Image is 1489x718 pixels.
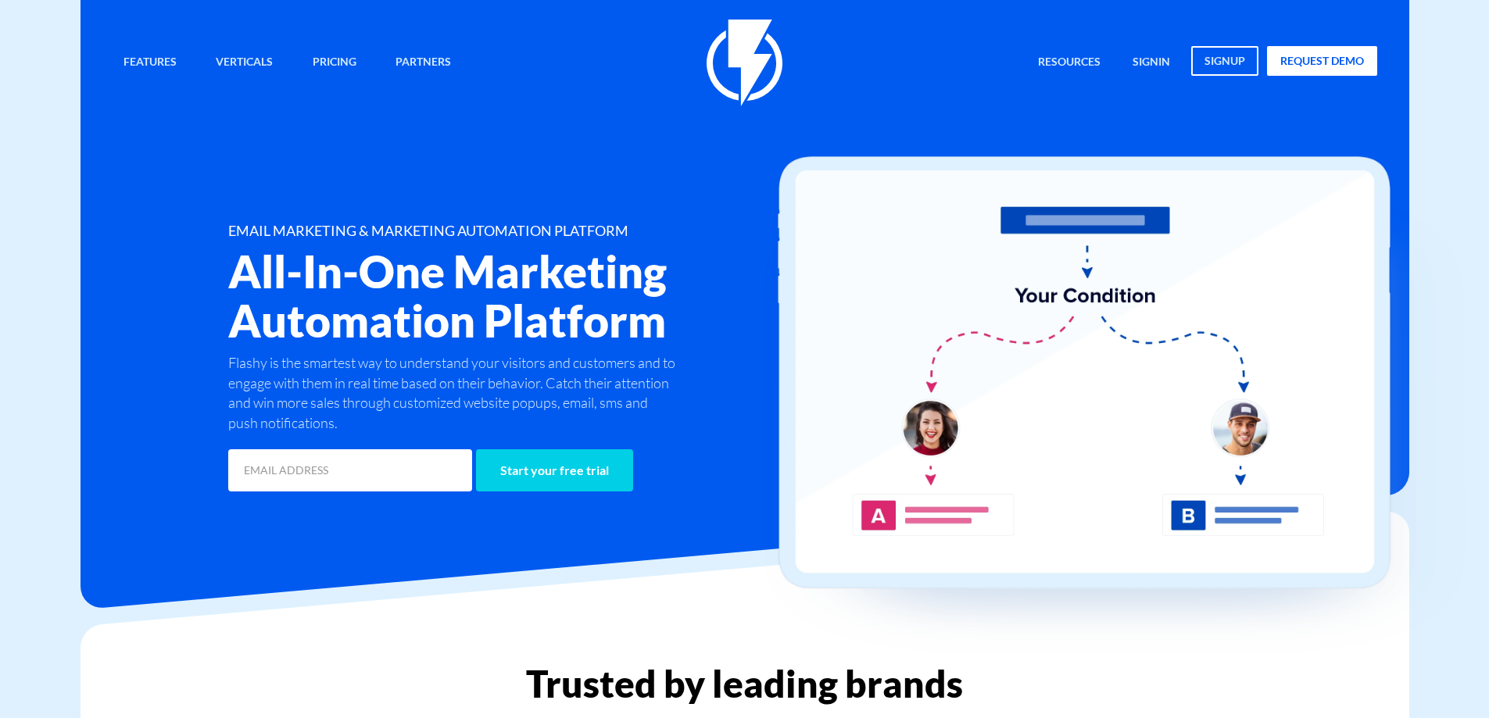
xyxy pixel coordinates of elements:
a: Verticals [204,46,285,80]
input: Start your free trial [476,449,633,491]
h2: All-In-One Marketing Automation Platform [228,247,838,345]
a: Resources [1026,46,1112,80]
a: request demo [1267,46,1377,76]
a: Partners [384,46,463,80]
input: EMAIL ADDRESS [228,449,472,491]
h1: EMAIL MARKETING & MARKETING AUTOMATION PLATFORM [228,223,838,239]
a: signup [1191,46,1258,76]
a: Features [112,46,188,80]
a: Pricing [301,46,368,80]
a: signin [1121,46,1182,80]
h2: Trusted by leading brands [81,663,1409,704]
p: Flashy is the smartest way to understand your visitors and customers and to engage with them in r... [228,353,680,434]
